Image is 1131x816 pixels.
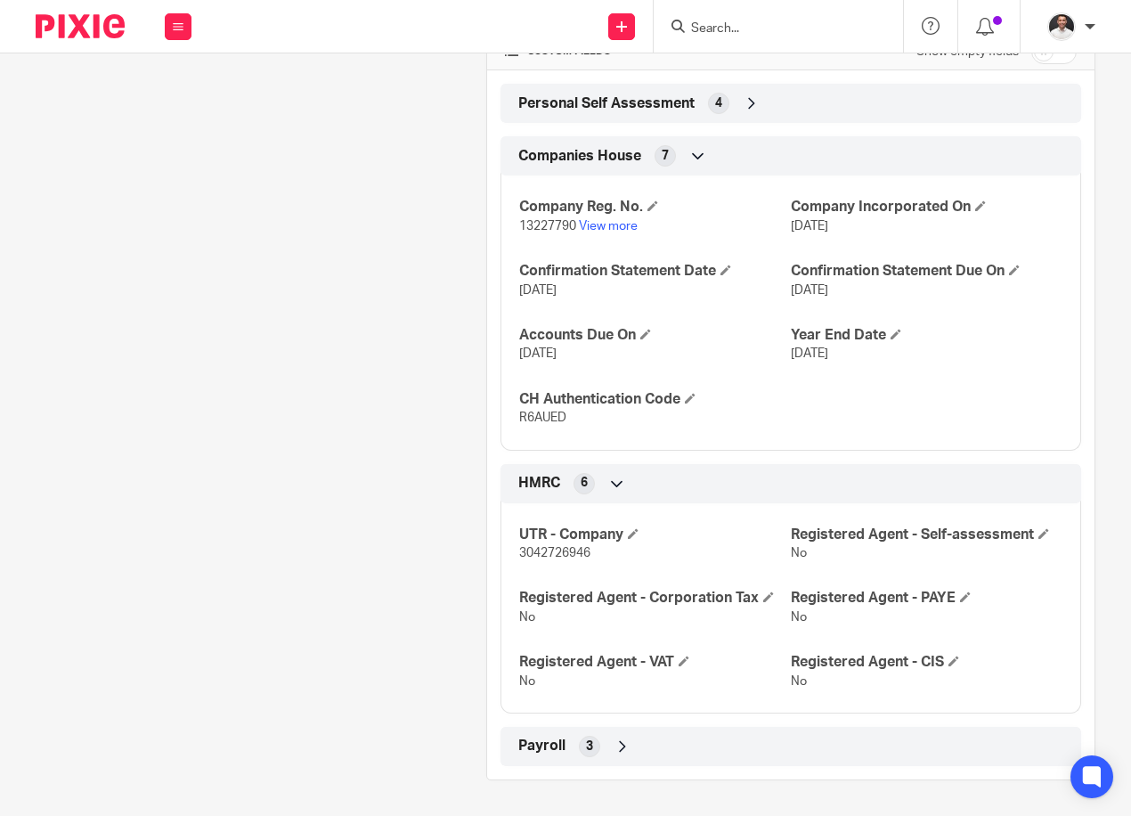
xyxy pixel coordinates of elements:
[519,347,557,360] span: [DATE]
[791,589,1062,608] h4: Registered Agent - PAYE
[519,547,590,559] span: 3042726946
[791,526,1062,544] h4: Registered Agent - Self-assessment
[689,21,850,37] input: Search
[36,14,125,38] img: Pixie
[519,284,557,297] span: [DATE]
[581,474,588,492] span: 6
[791,326,1062,345] h4: Year End Date
[519,412,566,424] span: R6AUED
[791,220,828,233] span: [DATE]
[662,147,669,165] span: 7
[519,326,791,345] h4: Accounts Due On
[519,198,791,216] h4: Company Reg. No.
[519,611,535,624] span: No
[791,284,828,297] span: [DATE]
[518,147,641,166] span: Companies House
[519,526,791,544] h4: UTR - Company
[791,347,828,360] span: [DATE]
[518,94,695,113] span: Personal Self Assessment
[518,474,560,493] span: HMRC
[1047,12,1076,41] img: dom%20slack.jpg
[791,653,1062,672] h4: Registered Agent - CIS
[519,390,791,409] h4: CH Authentication Code
[586,738,593,755] span: 3
[791,675,807,688] span: No
[715,94,722,112] span: 4
[518,737,565,755] span: Payroll
[519,589,791,608] h4: Registered Agent - Corporation Tax
[791,198,1062,216] h4: Company Incorporated On
[519,220,576,233] span: 13227790
[791,547,807,559] span: No
[519,675,535,688] span: No
[519,653,791,672] h4: Registered Agent - VAT
[519,262,791,281] h4: Confirmation Statement Date
[791,611,807,624] span: No
[791,262,1062,281] h4: Confirmation Statement Due On
[579,220,638,233] a: View more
